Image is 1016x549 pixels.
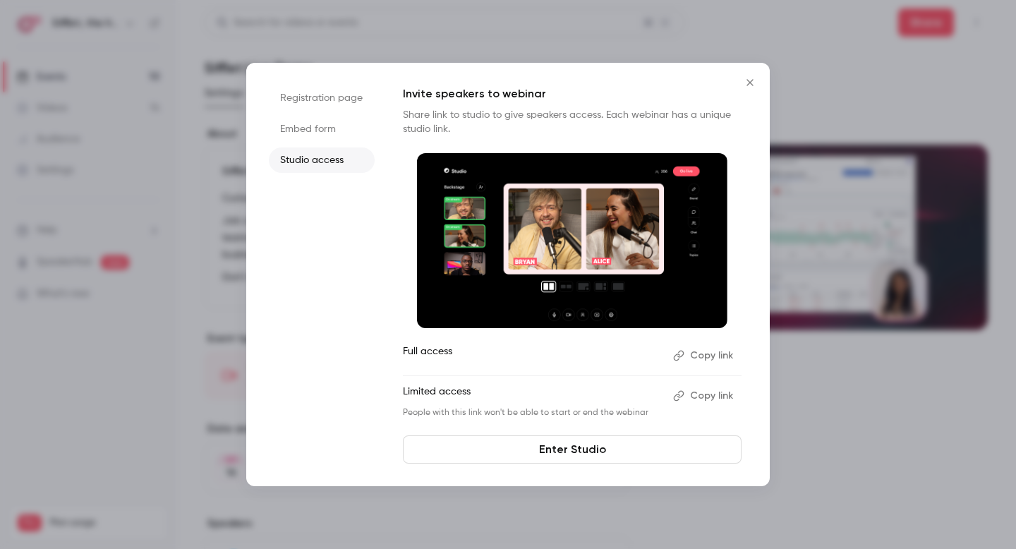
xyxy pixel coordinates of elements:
p: Invite speakers to webinar [403,85,742,102]
li: Studio access [269,147,375,173]
button: Close [736,68,764,97]
p: Full access [403,344,662,367]
a: Enter Studio [403,435,742,464]
li: Embed form [269,116,375,142]
p: People with this link won't be able to start or end the webinar [403,407,662,418]
p: Limited access [403,385,662,407]
img: Invite speakers to webinar [417,153,727,328]
button: Copy link [667,385,742,407]
li: Registration page [269,85,375,111]
p: Share link to studio to give speakers access. Each webinar has a unique studio link. [403,108,742,136]
button: Copy link [667,344,742,367]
